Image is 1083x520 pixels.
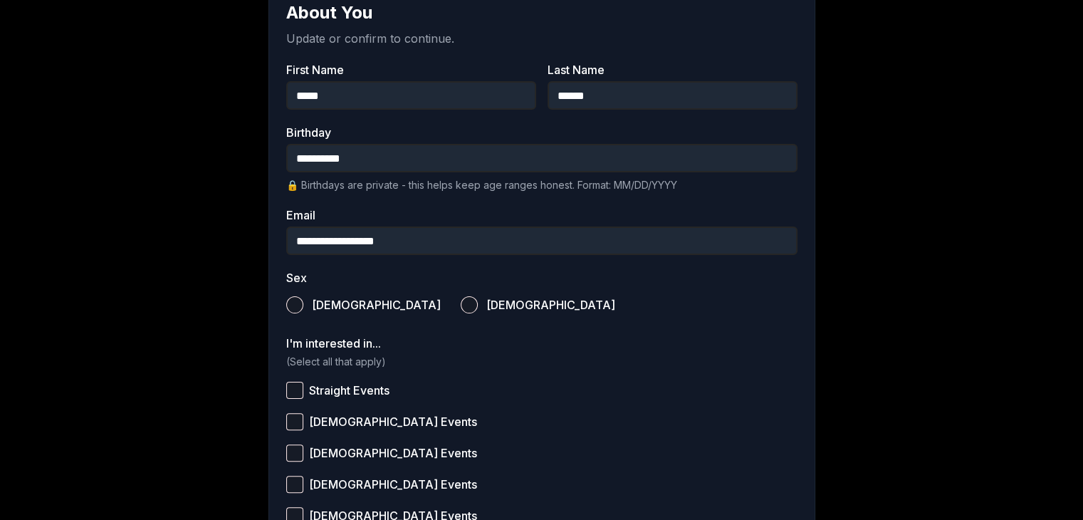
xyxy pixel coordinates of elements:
label: Birthday [286,127,797,138]
span: Straight Events [309,385,389,396]
label: I'm interested in... [286,338,797,349]
button: Straight Events [286,382,303,399]
p: (Select all that apply) [286,355,797,369]
label: First Name [286,64,536,76]
button: [DEMOGRAPHIC_DATA] [461,296,478,313]
label: Email [286,209,797,221]
label: Sex [286,272,797,284]
button: [DEMOGRAPHIC_DATA] [286,296,303,313]
button: [DEMOGRAPHIC_DATA] Events [286,444,303,462]
span: [DEMOGRAPHIC_DATA] [486,299,615,311]
button: [DEMOGRAPHIC_DATA] Events [286,476,303,493]
span: [DEMOGRAPHIC_DATA] Events [309,447,477,459]
button: [DEMOGRAPHIC_DATA] Events [286,413,303,430]
span: [DEMOGRAPHIC_DATA] Events [309,479,477,490]
span: [DEMOGRAPHIC_DATA] [312,299,441,311]
h2: About You [286,1,797,24]
p: Update or confirm to continue. [286,30,797,47]
p: 🔒 Birthdays are private - this helps keep age ranges honest. Format: MM/DD/YYYY [286,178,797,192]
span: [DEMOGRAPHIC_DATA] Events [309,416,477,427]
label: Last Name [548,64,797,76]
